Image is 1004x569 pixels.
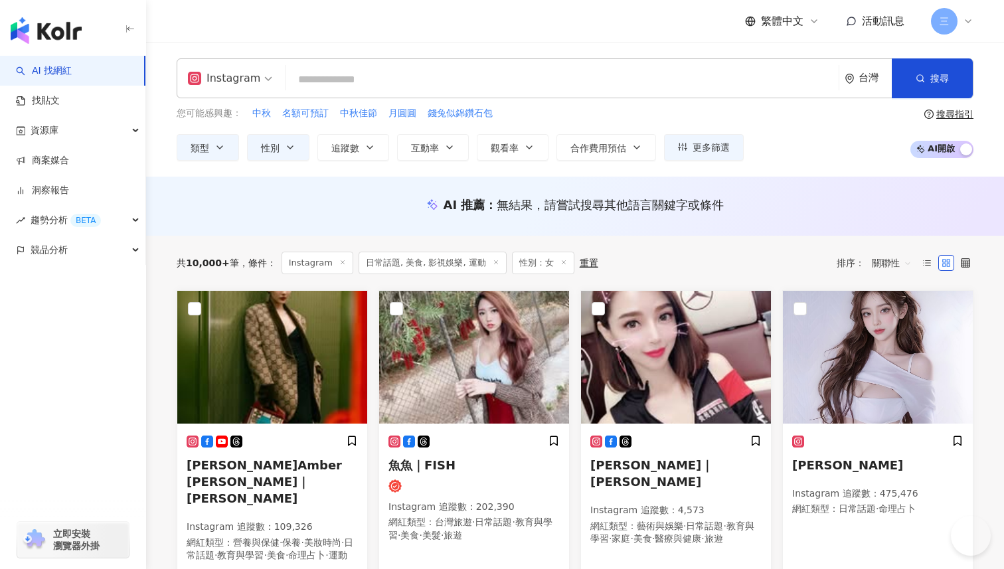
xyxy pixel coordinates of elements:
span: 性別：女 [512,252,574,274]
span: 旅遊 [705,533,723,544]
span: 美食 [633,533,652,544]
p: Instagram 追蹤數 ： 109,326 [187,521,358,534]
span: · [286,550,288,560]
span: · [512,517,515,527]
span: [PERSON_NAME] [792,458,903,472]
span: rise [16,216,25,225]
p: 網紅類型 ： [187,536,358,562]
span: 醫療與健康 [655,533,701,544]
span: 命理占卜 [879,503,916,514]
span: 資源庫 [31,116,58,145]
span: 日常話題 [475,517,512,527]
span: 合作費用預估 [570,143,626,153]
span: 您可能感興趣： [177,107,242,120]
div: AI 推薦 ： [444,197,724,213]
span: 魚魚｜FISH [388,458,456,472]
a: chrome extension立即安裝 瀏覽器外掛 [17,522,129,558]
span: 活動訊息 [862,15,904,27]
span: · [441,530,444,540]
span: 搜尋 [930,73,949,84]
button: 類型 [177,134,239,161]
iframe: Help Scout Beacon - Open [951,516,991,556]
a: searchAI 找網紅 [16,64,72,78]
span: 教育與學習 [388,517,552,540]
span: 競品分析 [31,235,68,265]
span: 繁體中文 [761,14,803,29]
span: 日常話題, 美食, 影視娛樂, 運動 [359,252,507,274]
span: 關聯性 [872,252,912,274]
span: 月圓圓 [388,107,416,120]
span: 性別 [261,143,280,153]
p: 網紅類型 ： [792,503,963,516]
span: environment [845,74,855,84]
button: 觀看率 [477,134,548,161]
img: logo [11,17,82,44]
div: BETA [70,214,101,227]
span: 錢兔似錦鑽石包 [428,107,493,120]
p: Instagram 追蹤數 ： 475,476 [792,487,963,501]
button: 錢兔似錦鑽石包 [427,106,493,121]
span: 營養與保健 [233,537,280,548]
span: · [301,537,303,548]
span: · [214,550,217,560]
span: · [876,503,879,514]
span: · [630,533,633,544]
img: KOL Avatar [783,291,973,424]
span: 教育與學習 [217,550,264,560]
div: 搜尋指引 [936,109,973,120]
span: Instagram [282,252,353,274]
span: 10,000+ [186,258,230,268]
span: 中秋 [252,107,271,120]
span: 觀看率 [491,143,519,153]
p: Instagram 追蹤數 ： 202,390 [388,501,560,514]
span: 美妝時尚 [304,537,341,548]
button: 性別 [247,134,309,161]
span: 保養 [282,537,301,548]
button: 搜尋 [892,58,973,98]
span: · [341,537,344,548]
span: 立即安裝 瀏覽器外掛 [53,528,100,552]
span: [PERSON_NAME]Amber [PERSON_NAME]｜[PERSON_NAME] [187,458,342,505]
p: 網紅類型 ： [590,520,762,546]
span: 趨勢分析 [31,205,101,235]
span: 藝術與娛樂 [637,521,683,531]
p: 網紅類型 ： [388,516,560,542]
a: 找貼文 [16,94,60,108]
span: 日常話題 [686,521,723,531]
div: 共 筆 [177,258,239,268]
img: KOL Avatar [379,291,569,424]
span: 中秋佳節 [340,107,377,120]
span: 三 [940,14,949,29]
span: 美食 [267,550,286,560]
span: 類型 [191,143,209,153]
div: 台灣 [859,72,892,84]
span: question-circle [924,110,934,119]
button: 追蹤數 [317,134,389,161]
span: · [325,550,328,560]
button: 中秋 [252,106,272,121]
button: 更多篩選 [664,134,744,161]
a: 洞察報告 [16,184,69,197]
span: 台灣旅遊 [435,517,472,527]
span: · [419,530,422,540]
button: 合作費用預估 [556,134,656,161]
span: 運動 [329,550,347,560]
span: [PERSON_NAME]｜[PERSON_NAME] [590,458,713,489]
span: 名額可預訂 [282,107,329,120]
img: chrome extension [21,529,47,550]
span: · [398,530,400,540]
button: 名額可預訂 [282,106,329,121]
p: Instagram 追蹤數 ： 4,573 [590,504,762,517]
img: KOL Avatar [177,291,367,424]
span: 命理占卜 [288,550,325,560]
span: 美髮 [422,530,441,540]
span: · [264,550,266,560]
a: 商案媒合 [16,154,69,167]
span: 日常話題 [839,503,876,514]
span: · [701,533,704,544]
span: 美食 [400,530,419,540]
span: · [652,533,655,544]
span: 互動率 [411,143,439,153]
button: 月圓圓 [388,106,417,121]
button: 互動率 [397,134,469,161]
